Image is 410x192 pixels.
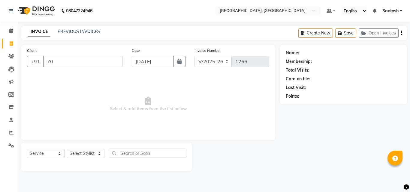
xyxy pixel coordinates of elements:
button: Save [335,28,356,38]
button: Create New [298,28,333,38]
a: PREVIOUS INVOICES [58,29,100,34]
iframe: chat widget [385,168,404,186]
span: Santosh [382,8,399,14]
div: Name: [286,50,299,56]
label: Invoice Number [194,48,221,53]
input: Search or Scan [109,149,186,158]
input: Search by Name/Mobile/Email/Code [43,56,123,67]
div: Total Visits: [286,67,309,73]
div: Last Visit: [286,84,306,91]
b: 08047224946 [66,2,92,19]
div: Points: [286,93,299,99]
label: Client [27,48,37,53]
a: INVOICE [28,26,50,37]
span: Select & add items from the list below [27,74,269,134]
button: Open Invoices [359,28,399,38]
button: +91 [27,56,44,67]
img: logo [15,2,56,19]
label: Date [132,48,140,53]
div: Membership: [286,58,312,65]
div: Card on file: [286,76,310,82]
